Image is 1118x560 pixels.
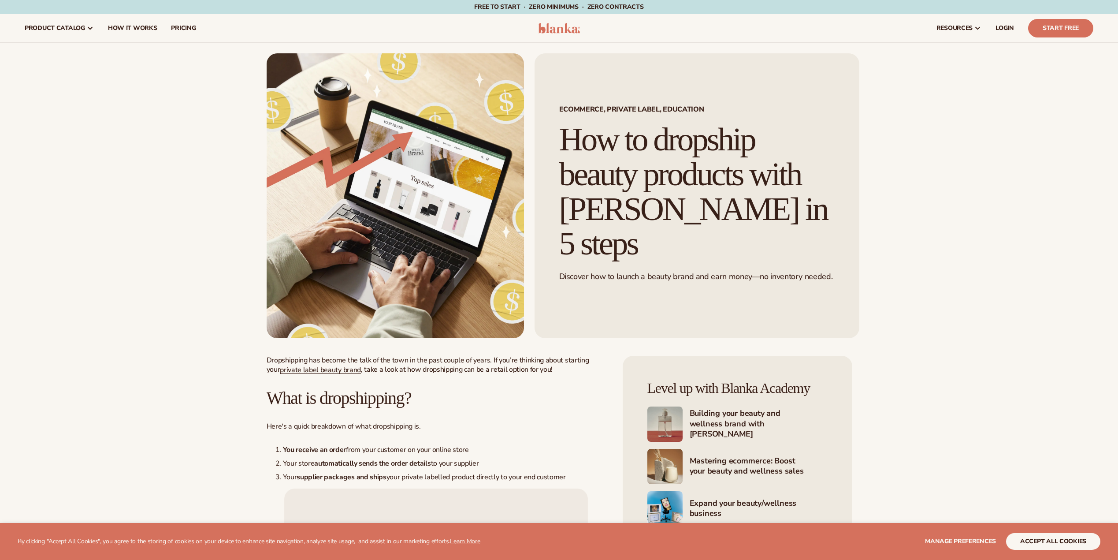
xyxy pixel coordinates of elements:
[925,537,996,545] span: Manage preferences
[1028,19,1093,37] a: Start Free
[690,408,828,440] h4: Building your beauty and wellness brand with [PERSON_NAME]
[283,445,346,455] strong: You receive an order
[275,459,605,468] li: Your store to your supplier
[1006,533,1100,550] button: accept all cookies
[267,422,605,431] p: Here's a quick breakdown of what dropshipping is.
[267,388,605,408] h2: What is dropshipping?
[647,407,828,442] a: Shopify Image 5 Building your beauty and wellness brand with [PERSON_NAME]
[690,456,828,478] h4: Mastering ecommerce: Boost your beauty and wellness sales
[164,14,203,42] a: pricing
[559,106,835,113] span: Ecommerce, Private Label, EDUCATION
[647,381,828,396] h4: Level up with Blanka Academy
[275,473,605,482] li: Your your private labelled product directly to your end customer
[25,25,85,32] span: product catalog
[995,25,1014,32] span: LOGIN
[267,53,524,338] img: Growing money with ecommerce
[690,498,828,520] h4: Expand your beauty/wellness business
[936,25,973,32] span: resources
[18,14,101,42] a: product catalog
[101,14,164,42] a: How It Works
[267,356,605,374] p: Dropshipping has become the talk of the town in the past couple of years. If you’re thinking abou...
[925,533,996,550] button: Manage preferences
[108,25,157,32] span: How It Works
[18,538,480,545] p: By clicking "Accept All Cookies", you agree to the storing of cookies on your device to enhance s...
[171,25,196,32] span: pricing
[647,449,828,484] a: Shopify Image 6 Mastering ecommerce: Boost your beauty and wellness sales
[559,272,835,282] p: Discover how to launch a beauty brand and earn money—no inventory needed.
[314,459,431,468] strong: automatically sends the order details
[275,445,605,455] li: from your customer on your online store
[280,365,361,375] a: private label beauty brand
[929,14,988,42] a: resources
[474,3,643,11] span: Free to start · ZERO minimums · ZERO contracts
[647,449,683,484] img: Shopify Image 6
[297,472,386,482] strong: supplier packages and ships
[559,122,835,261] h1: How to dropship beauty products with [PERSON_NAME] in 5 steps
[450,537,480,545] a: Learn More
[647,491,828,526] a: Shopify Image 7 Expand your beauty/wellness business
[647,407,683,442] img: Shopify Image 5
[647,491,683,526] img: Shopify Image 7
[538,23,580,34] img: logo
[988,14,1021,42] a: LOGIN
